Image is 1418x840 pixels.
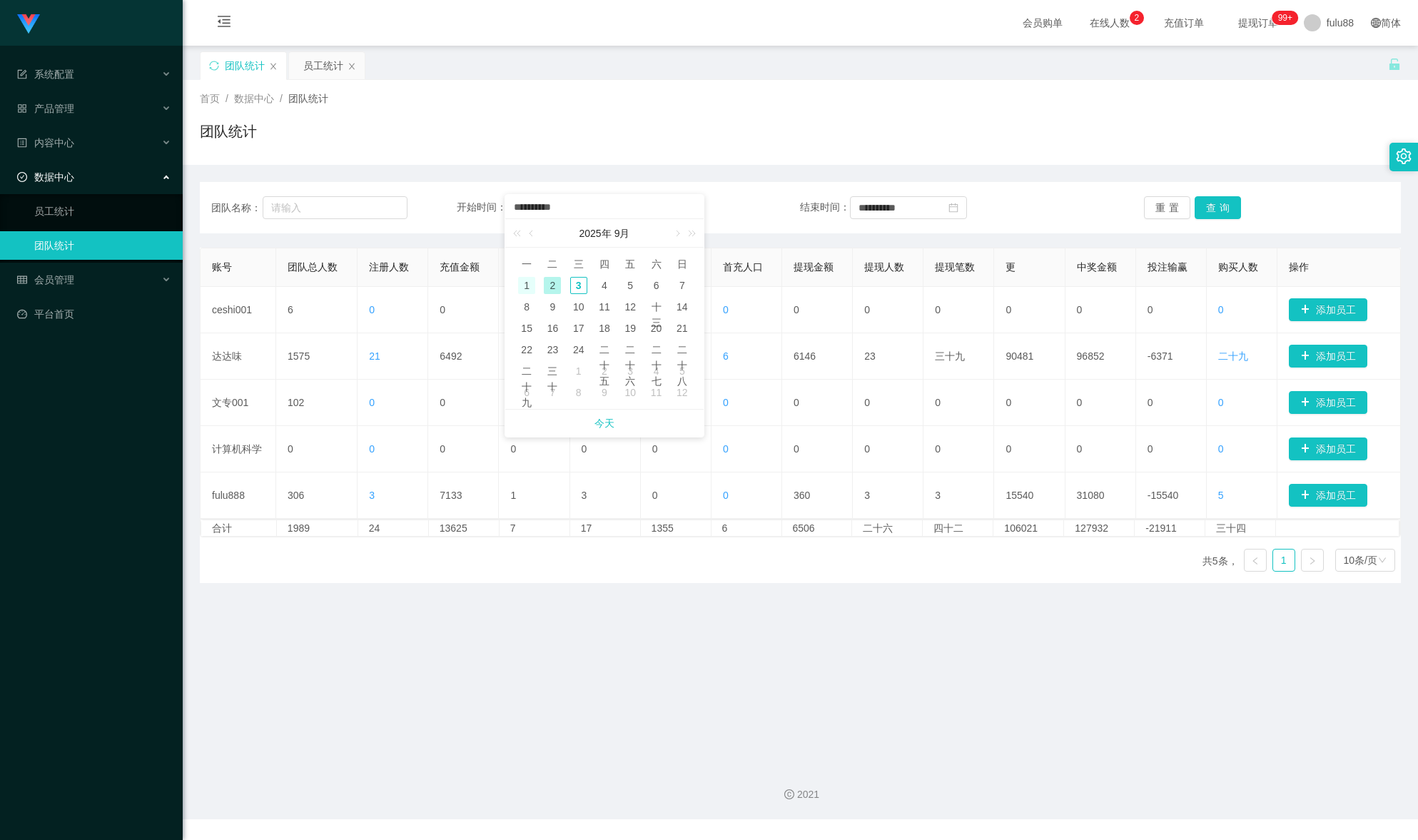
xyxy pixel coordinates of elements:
[521,344,532,355] font: 22
[1135,13,1140,23] font: 2
[1218,350,1248,362] font: 二十九
[1218,397,1224,408] font: 0
[669,360,695,382] td: 2025年10月5日
[723,443,729,455] font: 0
[617,296,643,318] td: 2025年9月12日
[369,261,409,273] font: 注册人数
[212,522,232,534] font: 合计
[17,138,27,148] i: 图标：个人资料
[17,275,27,285] i: 图标： 表格
[225,60,265,71] font: 团队统计
[200,123,257,139] font: 团队统计
[652,258,662,270] font: 六
[369,490,375,501] font: 3
[677,258,687,270] font: 日
[643,360,669,382] td: 2025年10月4日
[1077,304,1083,315] font: 0
[514,296,540,318] td: 2025年9月8日
[864,350,876,362] font: 23
[212,490,245,501] font: fulu888
[1289,484,1367,507] button: 图标: 加号添加员工
[1289,345,1367,368] button: 图标: 加号添加员工
[680,219,699,248] a: 下一年（Control键加右方向键）
[510,443,516,455] font: 0
[651,323,662,334] font: 20
[677,387,688,398] font: 12
[602,280,607,291] font: 4
[540,296,565,318] td: 2025年9月9日
[1006,397,1011,408] font: 0
[1289,261,1309,273] font: 操作
[1289,298,1367,321] button: 图标: 加号添加员工
[652,522,674,534] font: 1355
[677,344,687,387] font: 二十八
[369,522,380,534] font: 24
[1281,555,1287,566] font: 1
[579,228,612,239] font: 2025年
[617,253,643,275] th: 周五
[574,258,584,270] font: 三
[514,382,540,403] td: 2025年10月6日
[1148,261,1187,273] font: 投注输赢
[510,219,529,248] a: 上一年（Control键加左方向键）
[669,275,695,296] td: 2025年9月7日
[1381,17,1401,29] font: 简体
[573,344,584,355] font: 24
[212,261,232,273] font: 账号
[547,323,559,334] font: 16
[34,103,74,114] font: 产品管理
[1216,522,1246,534] font: 三十四
[514,253,540,275] th: 周一
[1218,490,1224,501] font: 5
[369,443,375,455] font: 0
[643,339,669,360] td: 2025年9月27日
[797,789,819,800] font: 2021
[1006,443,1011,455] font: 0
[34,69,74,80] font: 系统配置
[1077,350,1105,362] font: 96852
[677,301,688,313] font: 14
[679,365,685,377] font: 5
[576,365,582,377] font: 1
[573,301,584,313] font: 10
[592,382,617,403] td: 2025年10月9日
[652,443,658,455] font: 0
[522,258,532,270] font: 一
[440,304,445,315] font: 0
[34,274,74,285] font: 会员管理
[566,296,592,318] td: 2025年9月10日
[1148,397,1153,408] font: 0
[200,1,248,46] i: 图标: 菜单折叠
[1075,522,1108,534] font: 127932
[592,296,617,318] td: 2025年9月11日
[440,261,480,273] font: 充值金额
[624,301,636,313] font: 12
[209,61,219,71] i: 图标：同步
[679,280,685,291] font: 7
[613,219,632,248] a: 9月
[369,350,380,362] font: 21
[864,261,904,273] font: 提现人数
[280,93,283,104] font: /
[599,323,610,334] font: 18
[1164,17,1204,29] font: 充值订单
[794,350,816,362] font: 6146
[800,201,850,213] font: 结束时间：
[573,323,584,334] font: 17
[1006,304,1011,315] font: 0
[1077,261,1117,273] font: 中奖金额
[933,522,963,534] font: 四十二
[212,304,252,315] font: ceshi001
[34,171,74,183] font: 数据中心
[303,60,343,71] font: 员工统计
[1272,11,1298,25] sup: 259
[566,339,592,360] td: 2025年9月24日
[540,275,565,296] td: 2025年9月2日
[864,443,870,455] font: 0
[566,360,592,382] td: 2025年10月1日
[1378,556,1387,566] i: 图标： 下
[935,443,941,455] font: 0
[643,318,669,339] td: 2025年9月20日
[510,522,516,534] font: 7
[547,258,557,270] font: 二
